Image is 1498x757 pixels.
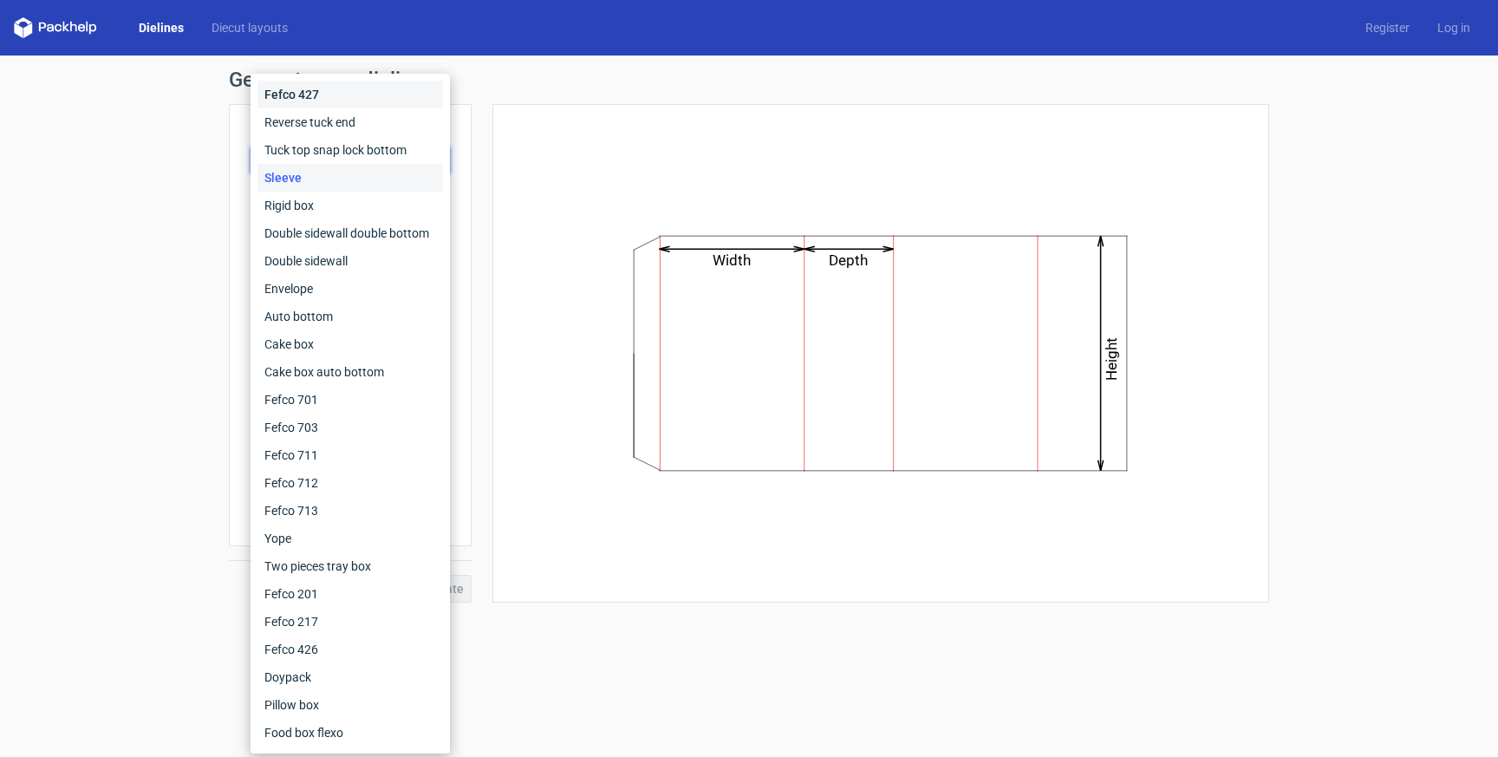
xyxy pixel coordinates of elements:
[198,19,302,36] a: Diecut layouts
[125,19,198,36] a: Dielines
[257,552,443,580] div: Two pieces tray box
[257,358,443,386] div: Cake box auto bottom
[257,192,443,219] div: Rigid box
[257,608,443,636] div: Fefco 217
[257,81,443,108] div: Fefco 427
[257,663,443,691] div: Doypack
[257,164,443,192] div: Sleeve
[830,251,869,269] text: Depth
[257,303,443,330] div: Auto bottom
[1351,19,1423,36] a: Register
[1423,19,1484,36] a: Log in
[257,580,443,608] div: Fefco 201
[713,251,752,269] text: Width
[257,247,443,275] div: Double sidewall
[257,275,443,303] div: Envelope
[257,469,443,497] div: Fefco 712
[257,497,443,525] div: Fefco 713
[257,719,443,747] div: Food box flexo
[257,136,443,164] div: Tuck top snap lock bottom
[257,691,443,719] div: Pillow box
[257,108,443,136] div: Reverse tuck end
[229,69,1269,90] h1: Generate new dieline
[257,330,443,358] div: Cake box
[257,525,443,552] div: Yope
[257,219,443,247] div: Double sidewall double bottom
[257,414,443,441] div: Fefco 703
[1104,337,1121,381] text: Height
[257,441,443,469] div: Fefco 711
[257,636,443,663] div: Fefco 426
[257,386,443,414] div: Fefco 701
